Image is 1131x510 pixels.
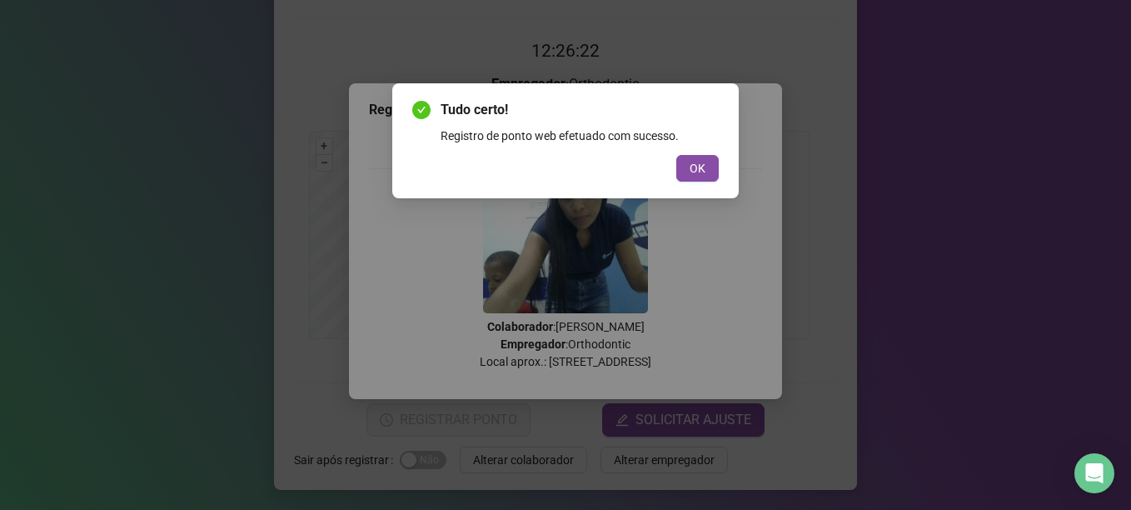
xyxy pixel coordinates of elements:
div: Open Intercom Messenger [1074,453,1114,493]
div: Registro de ponto web efetuado com sucesso. [441,127,719,145]
span: OK [690,159,705,177]
span: check-circle [412,101,431,119]
button: OK [676,155,719,182]
span: Tudo certo! [441,100,719,120]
